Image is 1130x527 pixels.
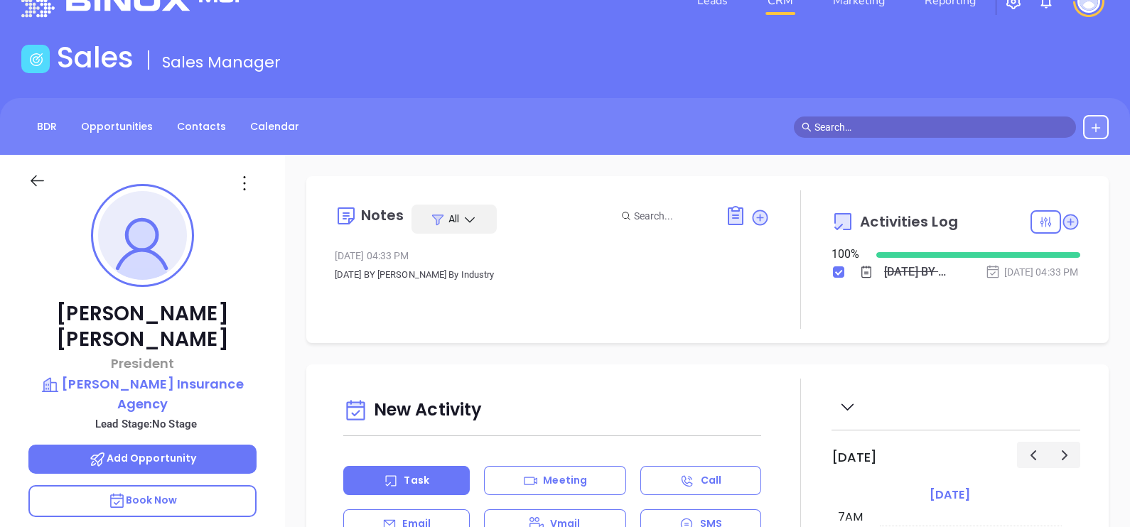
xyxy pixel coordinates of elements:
a: Opportunities [72,115,161,138]
div: 7am [835,509,866,526]
p: Lead Stage: No Stage [36,415,257,433]
p: [DATE] BY [PERSON_NAME] By Industry [335,266,770,283]
div: [DATE] 04:33 PM [985,264,1079,280]
span: search [802,122,812,132]
span: Activities Log [860,214,957,229]
div: Notes [361,208,404,222]
p: Call [701,473,721,488]
span: All [448,212,459,226]
button: Previous day [1017,442,1049,468]
a: Contacts [168,115,235,138]
div: [DATE] 04:33 PM [335,245,770,266]
input: Search... [634,208,709,224]
button: Next day [1048,442,1080,468]
div: [DATE] BY [PERSON_NAME] By Industry [884,261,948,283]
a: BDR [28,115,65,138]
div: 100 % [832,246,859,263]
a: [PERSON_NAME] Insurance Agency [28,374,257,413]
p: Task [404,473,429,488]
a: [DATE] [927,485,973,505]
h2: [DATE] [832,450,877,465]
div: New Activity [343,393,761,429]
input: Search… [814,119,1069,135]
p: [PERSON_NAME] [PERSON_NAME] [28,301,257,352]
img: profile-user [98,191,187,280]
span: Add Opportunity [89,451,197,465]
p: Meeting [543,473,587,488]
a: Calendar [242,115,308,138]
span: Book Now [108,493,178,507]
h1: Sales [57,40,134,75]
span: Sales Manager [162,51,281,73]
p: President [28,354,257,373]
